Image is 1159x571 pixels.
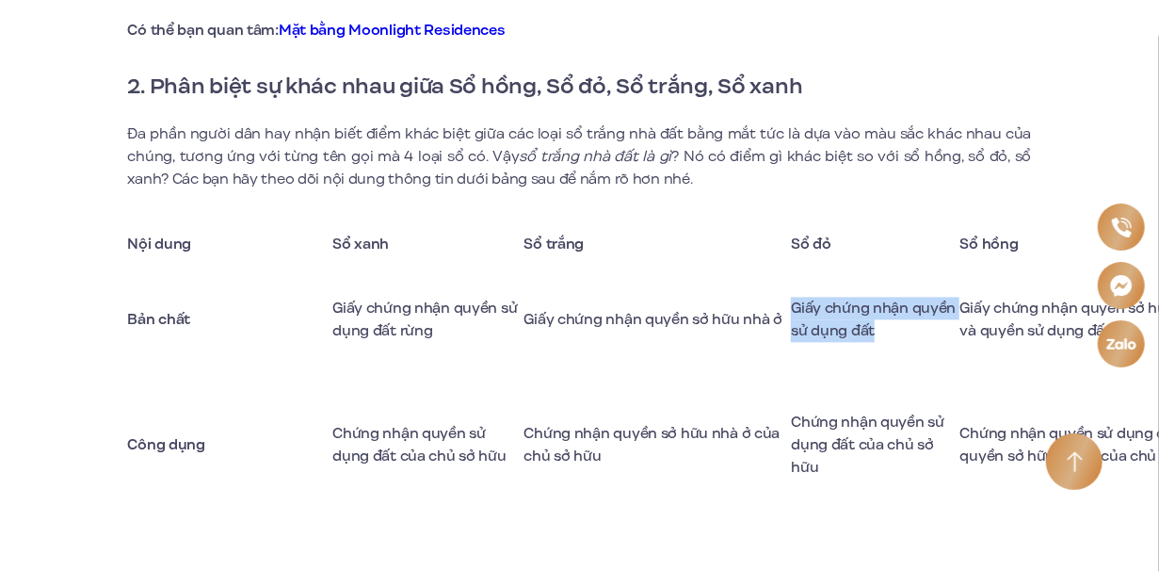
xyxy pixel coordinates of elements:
td: Giấy chứng nhận quyền sở hữu nhà ở [524,269,792,370]
strong: Sổ xanh [332,234,389,254]
strong: Công dụng [128,434,205,455]
strong: Sổ trắng [524,234,585,254]
strong: Nội dung [128,234,192,254]
img: Messenger icon [1110,274,1133,297]
td: Chứng nhận quyền sử dụng đất của chủ sở hữu [791,369,959,520]
td: Giấy chứng nhận quyền sử dụng đất [791,269,959,370]
td: Chứng nhận quyền sử dụng đất của chủ sở hữu [332,369,523,520]
em: sổ trắng nhà đất là gì [520,146,672,167]
strong: Bản chất [128,309,191,330]
img: Arrow icon [1067,451,1083,473]
strong: Sổ hồng [960,234,1019,254]
img: Zalo icon [1105,338,1136,350]
strong: 2. Phân biệt sự khác nhau giữa Sổ hồng, Sổ đỏ, Sổ trắng, Sổ xanh [128,70,803,102]
img: Phone icon [1111,218,1131,237]
td: Chứng nhận quyền sở hữu nhà ở của chủ sở hữu [524,369,792,520]
td: Giấy chứng nhận quyền sử dụng đất rừng [332,269,523,370]
p: Đa phần người dân hay nhận biết điểm khác biệt giữa các loại sổ trắng nhà đất bằng mắt tức là dựa... [128,122,1032,190]
strong: Sổ đỏ [791,234,831,254]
